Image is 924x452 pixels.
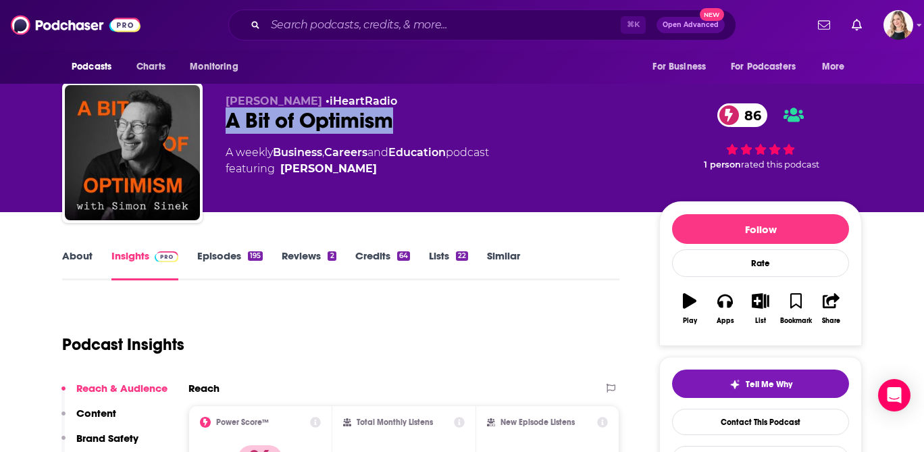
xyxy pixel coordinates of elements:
a: Business [273,146,322,159]
span: and [367,146,388,159]
a: Show notifications dropdown [813,14,836,36]
div: Rate [672,249,849,277]
span: ⌘ K [621,16,646,34]
button: open menu [643,54,723,80]
a: Episodes195 [197,249,263,280]
input: Search podcasts, credits, & more... [265,14,621,36]
div: 86 1 personrated this podcast [659,95,862,178]
div: Apps [717,317,734,325]
a: Show notifications dropdown [846,14,867,36]
button: Share [814,284,849,333]
span: 1 person [704,159,741,170]
span: For Podcasters [731,57,796,76]
div: 64 [397,251,410,261]
span: More [822,57,845,76]
a: Contact This Podcast [672,409,849,435]
button: open menu [180,54,255,80]
button: open menu [62,54,129,80]
a: Similar [487,249,520,280]
img: Podchaser Pro [155,251,178,262]
button: tell me why sparkleTell Me Why [672,370,849,398]
a: InsightsPodchaser Pro [111,249,178,280]
span: Open Advanced [663,22,719,28]
h2: Power Score™ [216,418,269,427]
span: Podcasts [72,57,111,76]
a: Simon Sinek [280,161,377,177]
button: Apps [707,284,742,333]
button: Content [61,407,116,432]
span: featuring [226,161,489,177]
span: For Business [652,57,706,76]
a: Charts [128,54,174,80]
span: Logged in as Ilana.Dvir [883,10,913,40]
div: Share [822,317,840,325]
span: , [322,146,324,159]
div: Bookmark [780,317,812,325]
span: Tell Me Why [746,379,792,390]
img: tell me why sparkle [729,379,740,390]
img: Podchaser - Follow, Share and Rate Podcasts [11,12,140,38]
p: Brand Safety [76,432,138,445]
div: Search podcasts, credits, & more... [228,9,736,41]
a: About [62,249,93,280]
a: Lists22 [429,249,468,280]
div: Play [683,317,697,325]
span: 86 [731,103,768,127]
span: [PERSON_NAME] [226,95,322,107]
a: Education [388,146,446,159]
h1: Podcast Insights [62,334,184,355]
div: 2 [328,251,336,261]
button: Show profile menu [883,10,913,40]
p: Reach & Audience [76,382,168,395]
a: Credits64 [355,249,410,280]
span: rated this podcast [741,159,819,170]
span: • [326,95,397,107]
h2: Total Monthly Listens [357,418,433,427]
span: Charts [136,57,165,76]
a: iHeartRadio [330,95,397,107]
a: Reviews2 [282,249,336,280]
img: User Profile [883,10,913,40]
button: Follow [672,214,849,244]
h2: New Episode Listens [500,418,575,427]
button: Play [672,284,707,333]
div: Open Intercom Messenger [878,379,910,411]
button: Bookmark [778,284,813,333]
span: Monitoring [190,57,238,76]
button: open menu [813,54,862,80]
div: A weekly podcast [226,145,489,177]
span: New [700,8,724,21]
button: List [743,284,778,333]
a: Careers [324,146,367,159]
button: open menu [722,54,815,80]
h2: Reach [188,382,220,395]
p: Content [76,407,116,420]
div: 195 [248,251,263,261]
button: Open AdvancedNew [657,17,725,33]
div: 22 [456,251,468,261]
img: A Bit of Optimism [65,85,200,220]
a: 86 [717,103,768,127]
div: List [755,317,766,325]
button: Reach & Audience [61,382,168,407]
